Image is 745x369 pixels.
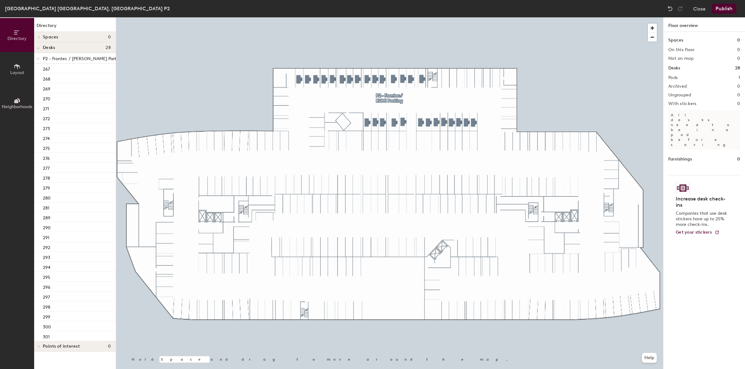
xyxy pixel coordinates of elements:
button: Help [642,353,657,363]
p: 267 [43,65,50,72]
p: 301 [43,332,50,340]
h2: Not on map [668,56,693,61]
p: 275 [43,144,50,151]
p: 279 [43,184,50,191]
span: 0 [108,35,111,40]
p: 299 [43,313,50,320]
button: Publish [712,4,736,14]
h1: 28 [735,65,740,72]
div: [GEOGRAPHIC_DATA] [GEOGRAPHIC_DATA], [GEOGRAPHIC_DATA] P2 [5,5,170,12]
h2: 0 [737,47,740,52]
h2: Pods [668,75,678,80]
p: 291 [43,233,49,240]
h2: Ungrouped [668,93,691,98]
p: 281 [43,204,49,211]
p: 297 [43,293,50,300]
span: Points of interest [43,344,80,349]
h2: 0 [737,56,740,61]
h1: Desks [668,65,680,72]
span: Get your stickers [676,230,712,235]
h2: 0 [737,84,740,89]
p: 293 [43,253,50,260]
h1: 0 [737,37,740,44]
span: 28 [106,45,111,50]
h1: Spaces [668,37,683,44]
span: Layout [10,70,24,75]
h2: 0 [737,101,740,106]
p: 273 [43,124,50,131]
p: 280 [43,194,51,201]
img: Undo [667,6,673,12]
h2: With stickers [668,101,697,106]
p: 292 [43,243,50,250]
img: Sticker logo [676,183,690,193]
p: 300 [43,323,51,330]
p: 289 [43,213,50,221]
img: Redo [677,6,683,12]
span: Spaces [43,35,58,40]
span: Directory [7,36,27,41]
p: 277 [43,164,50,171]
h4: Increase desk check-ins [676,196,729,208]
span: P2 - Frontec / [PERSON_NAME] Parking [43,56,123,61]
p: 268 [43,75,50,82]
span: Neighborhoods [2,104,32,109]
p: 295 [43,273,50,280]
h2: On this floor [668,47,695,52]
h1: 0 [737,156,740,163]
button: Close [693,4,706,14]
p: 272 [43,114,50,121]
p: 271 [43,104,49,112]
h1: Floor overview [663,17,745,32]
p: Companies that use desk stickers have up to 25% more check-ins. [676,211,729,227]
p: 298 [43,303,50,310]
h2: Archived [668,84,687,89]
p: 276 [43,154,50,161]
p: 296 [43,283,50,290]
h2: 1 [738,75,740,80]
p: 294 [43,263,50,270]
p: 270 [43,94,50,102]
p: 269 [43,85,50,92]
h2: 0 [737,93,740,98]
h1: Furnishings [668,156,692,163]
p: 274 [43,134,50,141]
p: 290 [43,223,51,231]
p: All desks need to be in a pod before saving [668,110,740,150]
h1: Directory [34,22,116,32]
span: 0 [108,344,111,349]
p: 278 [43,174,50,181]
span: Desks [43,45,55,50]
a: Get your stickers [676,230,720,235]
